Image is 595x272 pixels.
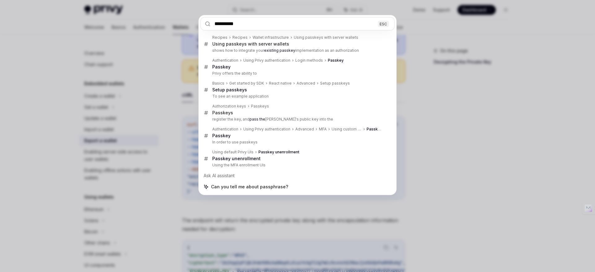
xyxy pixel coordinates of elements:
div: Using default Privy UIs [212,150,253,155]
b: Passkey [212,64,231,69]
p: In order to use passkeys [212,140,381,145]
b: Passkey unenrollment [212,156,261,161]
div: Passkeys [251,104,269,109]
div: React native [269,81,292,86]
b: existing passkey [264,48,295,53]
div: Recipes [232,35,248,40]
div: Setup passkeys [320,81,350,86]
p: register the key, and [PERSON_NAME]'s public key into the [212,117,381,122]
b: Passkey [367,127,382,131]
b: Setup passkeys [212,87,247,92]
div: Authentication [212,127,238,132]
span: Can you tell me about passphrase? [211,184,288,190]
b: Passkey [212,133,231,138]
div: Recipes [212,35,227,40]
div: Using passkeys with server wallets [212,41,289,47]
b: Passkey [328,58,344,63]
div: Using custom UIs [332,127,362,132]
div: Basics [212,81,224,86]
div: Using Privy authentication [243,58,290,63]
div: Ask AI assistant [201,170,394,181]
div: Using passkeys with server wallets [294,35,358,40]
div: Get started by SDK [229,81,264,86]
div: Advanced [295,127,314,132]
p: To see an example application [212,94,381,99]
b: pass the [249,117,265,121]
p: shows how to integrate your implementation as an authorization [212,48,381,53]
div: Using Privy authentication [243,127,290,132]
div: Login methods [295,58,323,63]
div: Passkeys [212,110,233,116]
div: ESC [378,20,389,27]
div: Authentication [212,58,238,63]
p: Using the MFA enrollment UIs [212,163,381,168]
div: Wallet infrastructure [253,35,289,40]
div: Authorization keys [212,104,246,109]
p: Privy offers the ability to [212,71,381,76]
b: Passkey unenrollment [258,150,299,154]
div: MFA [319,127,327,132]
div: Advanced [297,81,315,86]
